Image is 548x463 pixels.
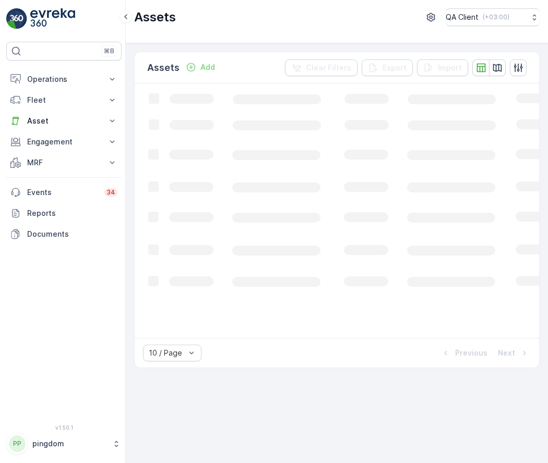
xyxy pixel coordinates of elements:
[6,131,122,152] button: Engagement
[27,208,117,218] p: Reports
[383,63,407,73] p: Export
[438,63,462,73] p: Import
[182,61,219,74] button: Add
[285,59,358,76] button: Clear Filters
[134,9,176,26] p: Assets
[6,433,122,455] button: PPpingdom
[27,229,117,239] p: Documents
[32,438,107,449] p: pingdom
[6,90,122,111] button: Fleet
[27,74,101,84] p: Operations
[27,116,101,126] p: Asset
[6,69,122,90] button: Operations
[27,187,98,198] p: Events
[306,63,351,73] p: Clear Filters
[498,348,515,358] p: Next
[30,8,75,29] img: logo_light-DOdMpM7g.png
[27,95,101,105] p: Fleet
[6,8,27,29] img: logo
[446,8,540,26] button: QA Client(+03:00)
[439,347,489,359] button: Previous
[6,182,122,203] a: Events34
[6,203,122,224] a: Reports
[147,60,180,75] p: Assets
[106,188,115,197] p: 34
[6,152,122,173] button: MRF
[497,347,531,359] button: Next
[200,62,215,72] p: Add
[362,59,413,76] button: Export
[27,157,101,168] p: MRF
[27,137,101,147] p: Engagement
[417,59,468,76] button: Import
[9,435,26,452] div: PP
[483,13,509,21] p: ( +03:00 )
[104,47,114,55] p: ⌘B
[6,111,122,131] button: Asset
[6,224,122,245] a: Documents
[446,12,479,22] p: QA Client
[6,424,122,431] span: v 1.50.1
[455,348,487,358] p: Previous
